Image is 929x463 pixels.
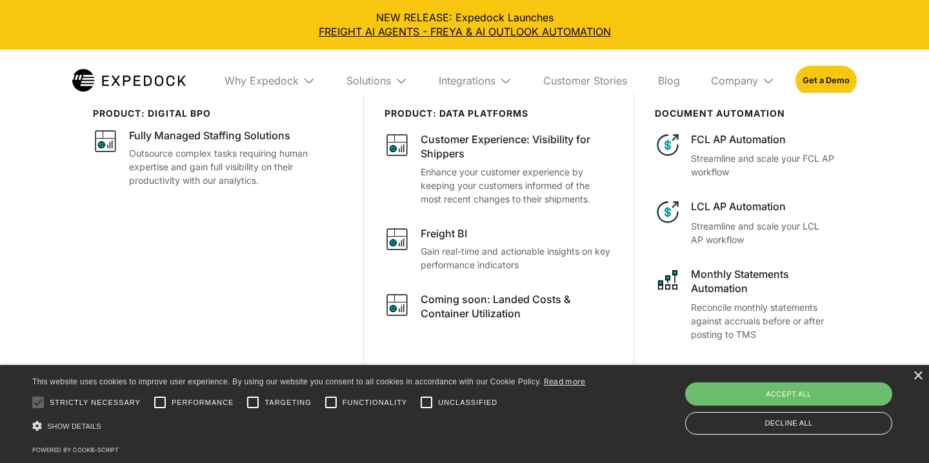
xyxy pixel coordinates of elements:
[655,132,836,179] a: FCL AP AutomationStreamline and scale your FCL AP workflow
[47,422,101,430] span: Show details
[655,108,836,119] div: document automation
[32,446,119,453] a: Powered by cookie-script
[685,412,892,435] div: Decline all
[385,292,613,325] a: Coming soon: Landed Costs & Container Utilization
[385,108,613,119] div: PRODUCT: data platforms
[533,50,637,112] a: Customer Stories
[93,128,343,187] a: Fully Managed Staffing SolutionsOutsource complex tasks requiring human expertise and gain full v...
[129,146,343,187] p: Outsource complex tasks requiring human expertise and gain full visibility on their productivity ...
[129,128,290,143] div: Fully Managed Staffing Solutions
[691,362,836,391] div: Commercial Invoices and Packing Lists Entry
[544,377,586,386] a: Read more
[655,267,836,342] a: Monthly Statements AutomationReconcile monthly statements against accruals before or after postin...
[10,25,919,39] a: FREIGHT AI AGENTS - FREYA & AI OUTLOOK AUTOMATION
[648,50,690,112] a: Blog
[50,397,141,408] span: Strictly necessary
[421,226,467,241] div: Freight BI
[265,397,311,408] span: Targeting
[913,371,923,381] div: Close
[93,108,343,119] div: product: digital bpo
[346,74,391,87] div: Solutions
[864,401,929,463] iframe: Chat Widget
[795,66,857,95] a: Get a Demo
[691,300,836,341] p: Reconcile monthly statements against accruals before or after posting to TMS
[172,397,234,408] span: Performance
[428,50,523,112] div: Integrations
[439,74,495,87] div: Integrations
[711,74,758,87] div: Company
[701,50,785,112] div: Company
[343,397,407,408] span: Functionality
[385,132,613,206] a: Customer Experience: Visibility for ShippersEnhance your customer experience by keeping your cust...
[438,397,497,408] span: Unclassified
[32,377,541,386] span: This website uses cookies to improve user experience. By using our website you consent to all coo...
[685,382,892,406] div: Accept all
[421,244,613,271] p: Gain real-time and actionable insights on key performance indicators
[655,362,836,423] a: Commercial Invoices and Packing Lists EntryExtract CIV and PKL headers and line items at 99.97% a...
[655,199,836,246] a: LCL AP AutomationStreamline and scale your LCL AP workflow
[336,50,418,112] div: Solutions
[225,74,299,87] div: Why Expedock
[10,10,919,39] div: NEW RELEASE: Expedock Launches
[691,219,836,246] p: Streamline and scale your LCL AP workflow
[385,226,613,271] a: Freight BIGain real-time and actionable insights on key performance indicators
[691,199,836,213] div: LCL AP Automation
[691,132,836,146] div: FCL AP Automation
[691,267,836,296] div: Monthly Statements Automation
[421,132,613,161] div: Customer Experience: Visibility for Shippers
[421,165,613,206] p: Enhance your customer experience by keeping your customers informed of the most recent changes to...
[214,50,326,112] div: Why Expedock
[691,152,836,179] p: Streamline and scale your FCL AP workflow
[32,417,586,435] div: Show details
[421,292,613,321] div: Coming soon: Landed Costs & Container Utilization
